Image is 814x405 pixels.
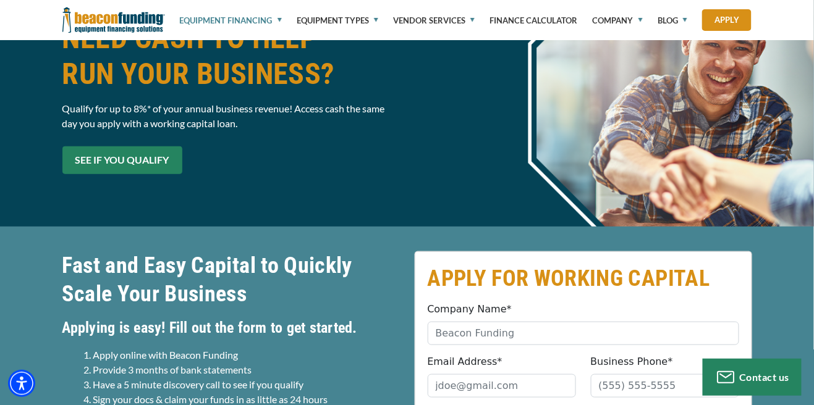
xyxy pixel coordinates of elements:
[62,317,400,338] h4: Applying is easy! Fill out the form to get started.
[740,371,790,383] span: Contact us
[62,146,182,174] a: SEE IF YOU QUALIFY
[93,362,400,377] li: Provide 3 months of bank statements
[62,56,400,92] span: RUN YOUR BUSINESS?
[62,101,400,131] p: Qualify for up to 8%* of your annual business revenue! Access cash the same day you apply with a ...
[428,354,502,369] label: Email Address*
[591,354,673,369] label: Business Phone*
[428,302,512,317] label: Company Name*
[428,264,739,293] h2: APPLY FOR WORKING CAPITAL
[702,9,752,31] a: Apply
[93,377,400,392] li: Have a 5 minute discovery call to see if you qualify
[93,348,400,362] li: Apply online with Beacon Funding
[428,374,576,398] input: jdoe@gmail.com
[62,251,400,308] h2: Fast and Easy Capital to Quickly Scale Your Business
[591,374,739,398] input: (555) 555-5555
[8,370,35,397] div: Accessibility Menu
[62,20,400,92] h1: NEED CASH TO HELP
[428,322,739,345] input: Beacon Funding
[703,359,802,396] button: Contact us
